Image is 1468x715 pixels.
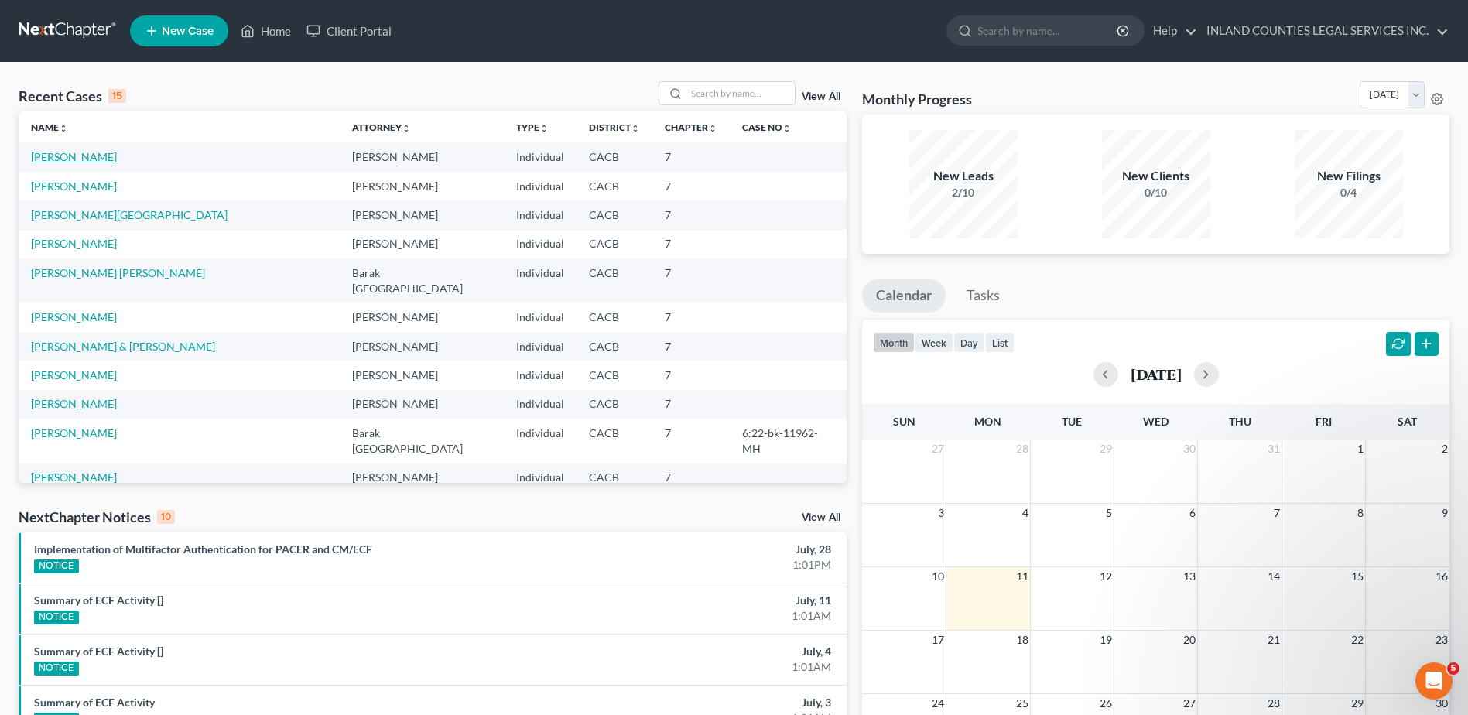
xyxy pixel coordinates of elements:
[802,91,840,102] a: View All
[1098,631,1114,649] span: 19
[930,631,946,649] span: 17
[577,303,652,331] td: CACB
[1015,440,1030,458] span: 28
[34,696,155,709] a: Summary of ECF Activity
[652,303,730,331] td: 7
[953,279,1014,313] a: Tasks
[1440,440,1449,458] span: 2
[1143,415,1169,428] span: Wed
[34,559,79,573] div: NOTICE
[516,121,549,133] a: Typeunfold_more
[686,82,795,104] input: Search by name...
[1266,440,1282,458] span: 31
[340,332,504,361] td: [PERSON_NAME]
[1104,504,1114,522] span: 5
[1447,662,1459,675] span: 5
[340,200,504,229] td: [PERSON_NAME]
[504,200,577,229] td: Individual
[340,258,504,303] td: Barak [GEOGRAPHIC_DATA]
[1182,631,1197,649] span: 20
[862,90,972,108] h3: Monthly Progress
[977,16,1119,45] input: Search by name...
[1272,504,1282,522] span: 7
[31,470,117,484] a: [PERSON_NAME]
[34,662,79,676] div: NOTICE
[953,332,985,353] button: day
[340,230,504,258] td: [PERSON_NAME]
[936,504,946,522] span: 3
[1350,567,1365,586] span: 15
[1434,631,1449,649] span: 23
[340,303,504,331] td: [PERSON_NAME]
[1229,415,1251,428] span: Thu
[539,124,549,133] i: unfold_more
[1356,440,1365,458] span: 1
[577,142,652,171] td: CACB
[402,124,411,133] i: unfold_more
[31,266,205,279] a: [PERSON_NAME] [PERSON_NAME]
[576,608,831,624] div: 1:01AM
[652,258,730,303] td: 7
[1098,440,1114,458] span: 29
[504,464,577,492] td: Individual
[504,332,577,361] td: Individual
[1316,415,1332,428] span: Fri
[340,390,504,419] td: [PERSON_NAME]
[1199,17,1449,45] a: INLAND COUNTIES LEGAL SERVICES INC.
[577,361,652,389] td: CACB
[576,659,831,675] div: 1:01AM
[19,87,126,105] div: Recent Cases
[34,611,79,624] div: NOTICE
[1350,631,1365,649] span: 22
[1266,631,1282,649] span: 21
[31,340,215,353] a: [PERSON_NAME] & [PERSON_NAME]
[504,303,577,331] td: Individual
[577,464,652,492] td: CACB
[1266,567,1282,586] span: 14
[782,124,792,133] i: unfold_more
[577,230,652,258] td: CACB
[233,17,299,45] a: Home
[1440,504,1449,522] span: 9
[974,415,1001,428] span: Mon
[1295,185,1403,200] div: 0/4
[909,167,1018,185] div: New Leads
[34,645,163,658] a: Summary of ECF Activity []
[504,390,577,419] td: Individual
[862,279,946,313] a: Calendar
[652,200,730,229] td: 7
[1350,694,1365,713] span: 29
[576,557,831,573] div: 1:01PM
[576,542,831,557] div: July, 28
[1015,567,1030,586] span: 11
[31,368,117,381] a: [PERSON_NAME]
[31,121,68,133] a: Nameunfold_more
[504,361,577,389] td: Individual
[31,426,117,440] a: [PERSON_NAME]
[577,419,652,463] td: CACB
[1182,694,1197,713] span: 27
[576,644,831,659] div: July, 4
[576,695,831,710] div: July, 3
[1145,17,1197,45] a: Help
[577,172,652,200] td: CACB
[34,594,163,607] a: Summary of ECF Activity []
[504,230,577,258] td: Individual
[31,150,117,163] a: [PERSON_NAME]
[652,361,730,389] td: 7
[1182,440,1197,458] span: 30
[802,512,840,523] a: View All
[340,419,504,463] td: Barak [GEOGRAPHIC_DATA]
[31,180,117,193] a: [PERSON_NAME]
[1015,694,1030,713] span: 25
[652,230,730,258] td: 7
[577,390,652,419] td: CACB
[893,415,915,428] span: Sun
[652,419,730,463] td: 7
[665,121,717,133] a: Chapterunfold_more
[108,89,126,103] div: 15
[915,332,953,353] button: week
[1098,694,1114,713] span: 26
[909,185,1018,200] div: 2/10
[340,361,504,389] td: [PERSON_NAME]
